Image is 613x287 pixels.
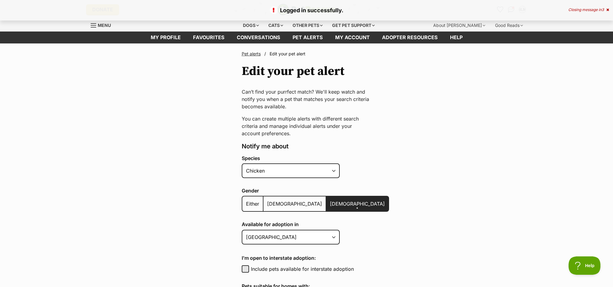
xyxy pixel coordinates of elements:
div: Cats [264,19,287,32]
p: You can create multiple alerts with different search criteria and manage individual alerts under ... [242,115,372,137]
span: [DEMOGRAPHIC_DATA] [330,201,385,207]
div: Other pets [288,19,327,32]
span: Notify me about [242,143,289,150]
label: Available for adoption in [242,222,389,227]
span: Menu [98,23,111,28]
iframe: Help Scout Beacon - Open [569,256,601,275]
a: My profile [145,32,187,43]
a: Pet alerts [242,51,261,56]
a: Menu [91,19,115,30]
h4: I'm open to interstate adoption: [242,254,389,262]
label: Include pets available for interstate adoption [251,265,389,273]
span: Either [246,201,259,207]
label: Gender [242,188,389,193]
nav: Breadcrumbs [242,51,372,57]
a: Adopter resources [376,32,444,43]
span: [DEMOGRAPHIC_DATA] [267,201,322,207]
div: Good Reads [491,19,527,32]
a: Favourites [187,32,231,43]
div: Dogs [239,19,263,32]
div: About [PERSON_NAME] [429,19,490,32]
a: Help [444,32,469,43]
label: Species [242,155,389,161]
span: Edit your pet alert [270,51,305,56]
a: My account [329,32,376,43]
p: Can’t find your purrfect match? We'll keep watch and notify you when a pet that matches your sear... [242,88,372,110]
span: / [264,51,266,57]
a: conversations [231,32,286,43]
h1: Edit your pet alert [242,64,344,78]
div: Get pet support [328,19,379,32]
a: Pet alerts [286,32,329,43]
